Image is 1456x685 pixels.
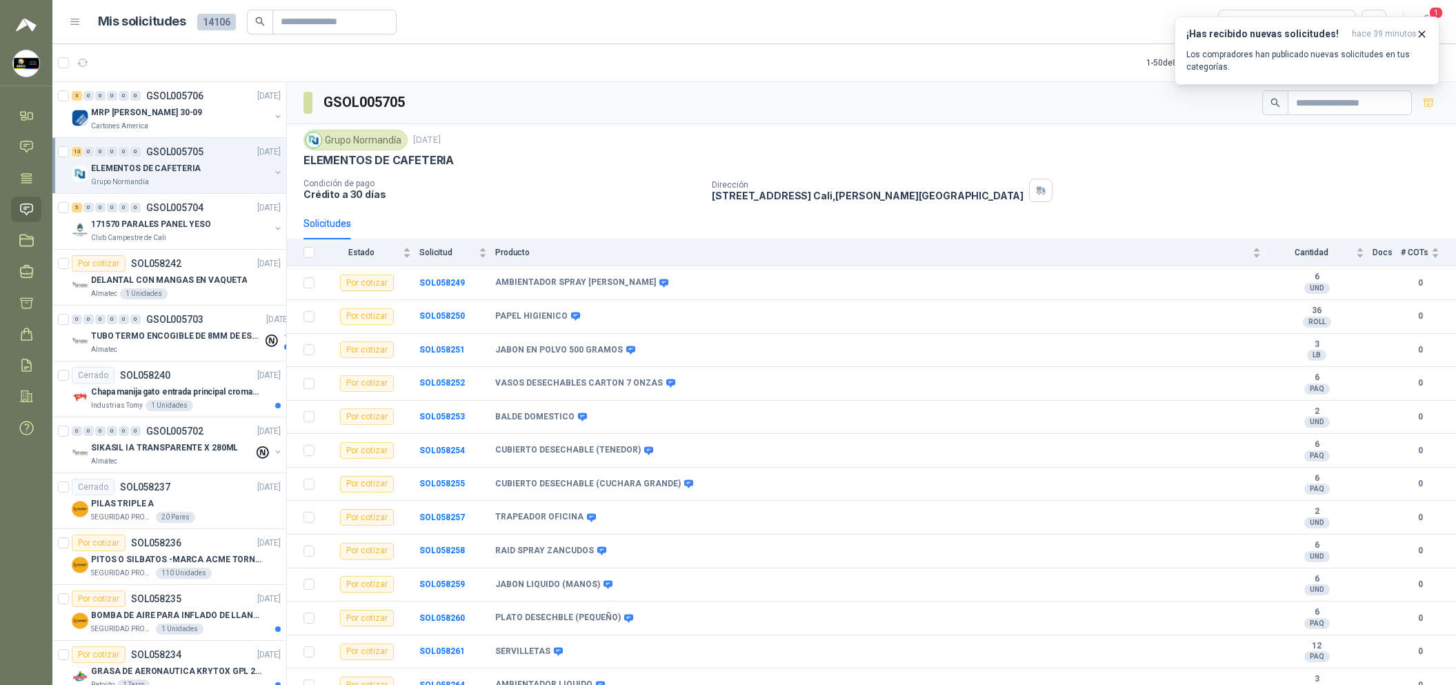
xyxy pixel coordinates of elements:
[1401,410,1439,424] b: 0
[419,311,465,321] b: SOL058250
[1269,674,1364,685] b: 3
[91,218,211,231] p: 171570 PARALES PANEL YESO
[1401,344,1439,357] b: 0
[419,546,465,555] a: SOL058258
[495,248,1250,257] span: Producto
[1175,17,1439,85] button: ¡Has recibido nuevas solicitudes!hace 39 minutos Los compradores han publicado nuevas solicitudes...
[91,441,238,455] p: SIKASIL IA TRANSPARENTE X 280ML
[107,147,117,157] div: 0
[72,479,114,495] div: Cerrado
[91,497,154,510] p: PILAS TRIPLE A
[1401,612,1439,625] b: 0
[340,442,394,459] div: Por cotizar
[1269,641,1364,652] b: 12
[131,594,181,604] p: SOL058235
[1415,10,1439,34] button: 1
[95,426,106,436] div: 0
[419,412,465,421] a: SOL058253
[95,315,106,324] div: 0
[72,501,88,517] img: Company Logo
[419,345,465,355] b: SOL058251
[303,153,454,168] p: ELEMENTOS DE CAFETERIA
[1186,28,1346,40] h3: ¡Has recibido nuevas solicitudes!
[1227,14,1256,30] div: Todas
[495,311,568,322] b: PAPEL HIGIENICO
[419,479,465,488] a: SOL058255
[419,278,465,288] b: SOL058249
[419,446,465,455] a: SOL058254
[1352,28,1417,40] span: hace 39 minutos
[1401,248,1428,257] span: # COTs
[130,315,141,324] div: 0
[119,91,129,101] div: 0
[340,275,394,291] div: Por cotizar
[1304,551,1330,562] div: UND
[72,221,88,238] img: Company Logo
[120,370,170,380] p: SOL058240
[107,426,117,436] div: 0
[72,277,88,294] img: Company Logo
[495,512,584,523] b: TRAPEADOR OFICINA
[257,90,281,103] p: [DATE]
[72,423,283,467] a: 0 0 0 0 0 0 GSOL005702[DATE] Company LogoSIKASIL IA TRANSPARENTE X 280MLAlmatec
[495,378,663,389] b: VASOS DESECHABLES CARTON 7 ONZAS
[257,481,281,494] p: [DATE]
[146,400,193,411] div: 1 Unidades
[1269,406,1364,417] b: 2
[303,188,701,200] p: Crédito a 30 días
[1269,239,1373,266] th: Cantidad
[1401,310,1439,323] b: 0
[1269,306,1364,317] b: 36
[1269,540,1364,551] b: 6
[120,482,170,492] p: SOL058237
[95,91,106,101] div: 0
[146,91,203,101] p: GSOL005706
[257,537,281,550] p: [DATE]
[419,513,465,522] b: SOL058257
[72,203,82,212] div: 5
[1304,651,1330,662] div: PAQ
[95,203,106,212] div: 0
[130,426,141,436] div: 0
[146,203,203,212] p: GSOL005704
[91,177,149,188] p: Grupo Normandía
[495,277,656,288] b: AMBIENTADOR SPRAY [PERSON_NAME]
[419,579,465,589] b: SOL058259
[1401,239,1456,266] th: # COTs
[340,610,394,626] div: Por cotizar
[323,92,407,113] h3: GSOL005705
[52,250,286,306] a: Por cotizarSOL058242[DATE] Company LogoDELANTAL CON MANGAS EN VAQUETAAlmatec1 Unidades
[419,378,465,388] b: SOL058252
[156,512,195,523] div: 20 Pares
[72,147,82,157] div: 13
[1304,417,1330,428] div: UND
[119,315,129,324] div: 0
[91,568,153,579] p: SEGURIDAD PROVISER LTDA
[1269,248,1353,257] span: Cantidad
[257,648,281,662] p: [DATE]
[1401,477,1439,490] b: 0
[72,646,126,663] div: Por cotizar
[72,143,283,188] a: 13 0 0 0 0 0 GSOL005705[DATE] Company LogoELEMENTOS DE CAFETERIAGrupo Normandía
[146,315,203,324] p: GSOL005703
[131,650,181,659] p: SOL058234
[419,646,465,656] b: SOL058261
[72,315,82,324] div: 0
[72,333,88,350] img: Company Logo
[495,579,600,590] b: JABON LIQUIDO (MANOS)
[91,665,263,678] p: GRASA DE AERONAUTICA KRYTOX GPL 207 (SE ADJUNTA IMAGEN DE REFERENCIA)
[119,426,129,436] div: 0
[1401,544,1439,557] b: 0
[72,110,88,126] img: Company Logo
[72,311,292,355] a: 0 0 0 0 0 0 GSOL005703[DATE] Company LogoTUBO TERMO ENCOGIBLE DE 8MM DE ESPESOR X 5CMSAlmatec
[1373,239,1401,266] th: Docs
[1269,574,1364,585] b: 6
[156,568,212,579] div: 110 Unidades
[340,341,394,358] div: Por cotizar
[98,12,186,32] h1: Mis solicitudes
[83,203,94,212] div: 0
[303,130,408,150] div: Grupo Normandía
[119,147,129,157] div: 0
